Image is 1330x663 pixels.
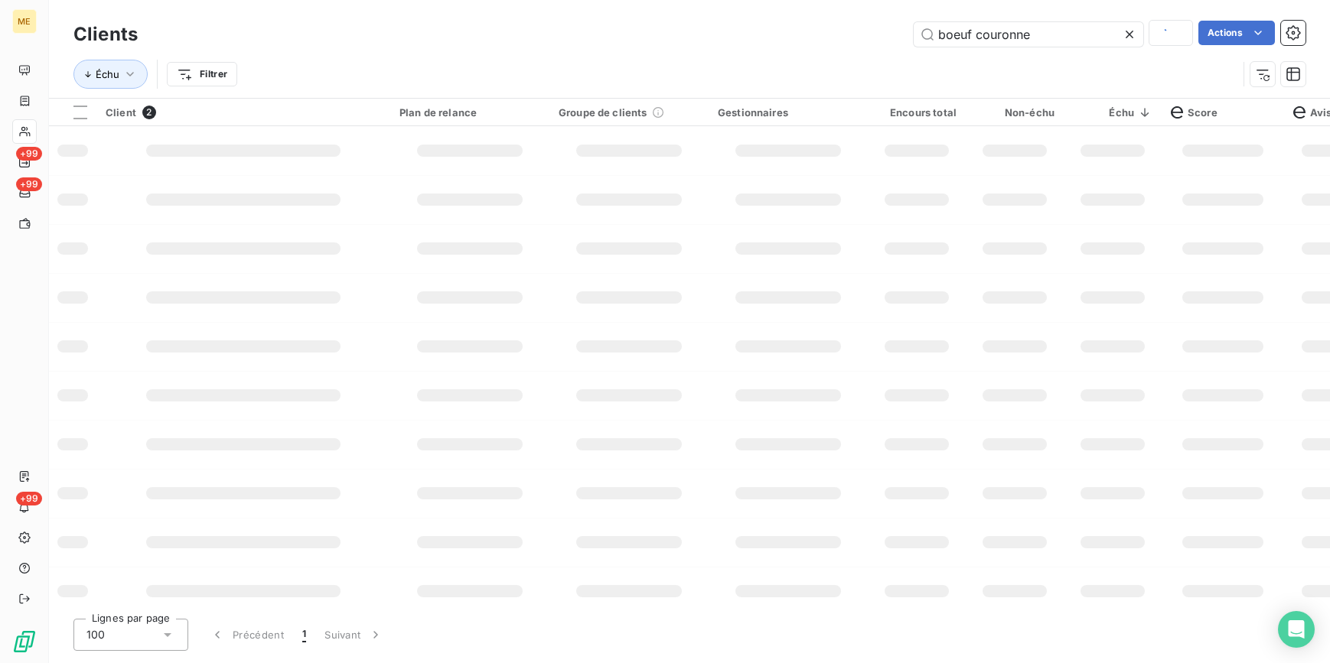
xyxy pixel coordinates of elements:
[12,629,37,654] img: Logo LeanPay
[96,68,119,80] span: Échu
[12,9,37,34] div: ME
[718,106,859,119] div: Gestionnaires
[315,619,393,651] button: Suivant
[106,106,136,119] span: Client
[1278,611,1315,648] div: Open Intercom Messenger
[1198,21,1275,45] button: Actions
[293,619,315,651] button: 1
[12,150,36,174] a: +99
[1073,106,1152,119] div: Échu
[914,22,1143,47] input: Rechercher
[16,492,42,505] span: +99
[16,147,42,161] span: +99
[73,21,138,48] h3: Clients
[16,177,42,191] span: +99
[200,619,293,651] button: Précédent
[86,627,105,642] span: 100
[73,60,148,89] button: Échu
[302,627,306,642] span: 1
[142,106,156,119] span: 2
[975,106,1055,119] div: Non-échu
[559,106,647,119] span: Groupe de clients
[1171,106,1218,119] span: Score
[167,62,237,86] button: Filtrer
[877,106,957,119] div: Encours total
[399,106,540,119] div: Plan de relance
[12,180,36,205] a: +99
